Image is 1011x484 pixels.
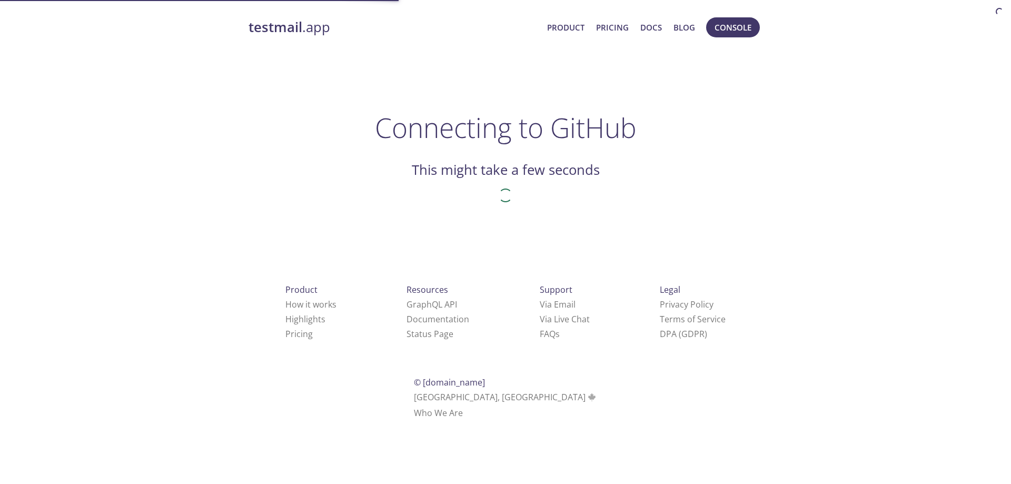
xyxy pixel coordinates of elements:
span: Support [540,284,572,295]
span: Product [285,284,318,295]
a: GraphQL API [407,299,457,310]
a: Pricing [285,328,313,340]
a: Highlights [285,313,325,325]
span: Console [715,21,751,34]
a: Pricing [596,21,629,34]
a: How it works [285,299,336,310]
a: Via Live Chat [540,313,590,325]
a: Who We Are [414,407,463,419]
h2: This might take a few seconds [412,161,600,179]
span: s [556,328,560,340]
a: Status Page [407,328,453,340]
button: Console [706,17,760,37]
a: FAQ [540,328,560,340]
a: Product [547,21,584,34]
a: Docs [640,21,662,34]
a: Via Email [540,299,576,310]
span: [GEOGRAPHIC_DATA], [GEOGRAPHIC_DATA] [414,391,598,403]
a: testmail.app [249,18,539,36]
strong: testmail [249,18,302,36]
a: Blog [673,21,695,34]
a: Documentation [407,313,469,325]
span: © [DOMAIN_NAME] [414,377,485,388]
a: Terms of Service [660,313,726,325]
h1: Connecting to GitHub [375,112,637,143]
a: Privacy Policy [660,299,713,310]
span: Legal [660,284,680,295]
a: DPA (GDPR) [660,328,707,340]
span: Resources [407,284,448,295]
